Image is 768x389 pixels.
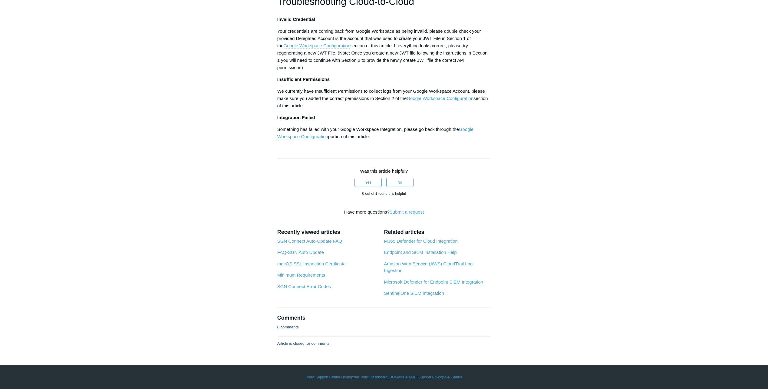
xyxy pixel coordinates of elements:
a: [DOMAIN_NAME] [388,374,417,380]
a: Amazon Web Service (AWS) CloudTrail Log Ingestion [384,261,473,273]
button: This article was not helpful [386,178,414,187]
span: Was this article helpful? [360,168,408,174]
a: M365 Defender for Cloud Integration [384,238,457,244]
strong: Invalid Credential [277,17,315,22]
span: 0 out of 1 found this helpful [362,191,406,196]
p: Article is closed for comments. [277,341,331,347]
a: Support Policy [418,374,442,380]
a: Google Workspace Configuration [284,43,351,48]
a: Todyl Support Center Home [306,374,351,380]
a: Endpoint and SIEM Installation Help [384,250,457,255]
a: SGN Connect Error Codes [277,284,331,289]
p: Something has failed with your Google Workspace Integration, please go back through the portion o... [277,126,491,140]
div: Have more questions? [277,209,491,216]
a: Your Todyl Dashboard [352,374,387,380]
p: 0 comments [277,324,299,330]
h2: Related articles [384,228,491,236]
strong: Insufficient Permissions [277,77,330,82]
a: Submit a request [390,209,424,214]
a: SGN Status [443,374,462,380]
h2: Comments [277,314,491,322]
p: We currently have Insufficient Permissions to collect logs from your Google Workspace Account, pl... [277,88,491,109]
a: SentinelOne SIEM Integration [384,291,444,296]
a: Microsoft Defender for Endpoint SIEM Integration [384,279,483,284]
a: macOS SSL Inspection Certificate [277,261,346,266]
a: Minimum Requirements [277,272,325,278]
div: | | | | [209,374,560,380]
a: Google Workspace Configuration [407,96,473,101]
a: SGN Connect Auto-Update FAQ [277,238,342,244]
p: Your credentials are coming back from Google Workspace as being invalid, please double check your... [277,28,491,71]
h2: Recently viewed articles [277,228,378,236]
strong: Integration Failed [277,115,315,120]
a: FAQ-SGN Auto Update [277,250,324,255]
button: This article was helpful [354,178,382,187]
